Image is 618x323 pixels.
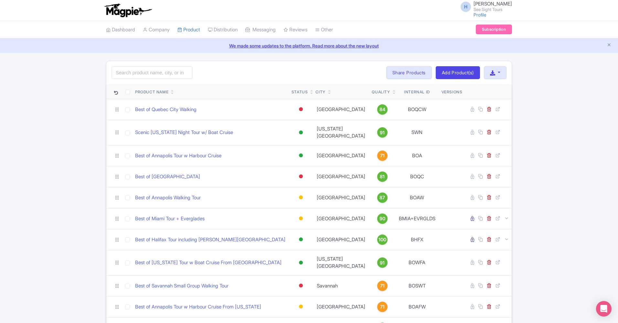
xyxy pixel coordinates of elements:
[4,42,614,49] a: We made some updates to the platform. Read more about the new layout
[372,89,390,95] div: Quality
[380,173,385,180] span: 81
[313,275,369,296] td: Savannah
[298,258,304,267] div: Active
[474,7,512,12] small: See Sight Tours
[395,208,439,229] td: BMIA+EVRGLDS
[112,67,192,79] input: Search product name, city, or interal id
[313,229,369,250] td: [GEOGRAPHIC_DATA]
[395,229,439,250] td: BHFX
[313,296,369,317] td: [GEOGRAPHIC_DATA]
[177,21,200,39] a: Product
[596,301,612,317] div: Open Intercom Messenger
[135,194,201,202] a: Best of Annapolis Walking Tour
[380,282,385,289] span: 71
[395,84,439,99] th: Internal ID
[313,166,369,187] td: [GEOGRAPHIC_DATA]
[298,128,304,137] div: Active
[436,66,480,79] a: Add Product(s)
[135,129,233,136] a: Scenic [US_STATE] Night Tour w/ Boat Cruise
[313,99,369,120] td: [GEOGRAPHIC_DATA]
[372,214,392,224] a: 90
[372,104,392,115] a: 84
[135,236,285,244] a: Best of Halifax Tour including [PERSON_NAME][GEOGRAPHIC_DATA]
[380,152,385,159] span: 71
[380,129,385,136] span: 91
[395,296,439,317] td: BOAFW
[135,282,229,290] a: Best of Savannah Small Group Walking Tour
[313,120,369,145] td: [US_STATE][GEOGRAPHIC_DATA]
[298,214,304,223] div: Building
[607,42,612,49] button: Close announcement
[474,12,486,17] a: Profile
[313,250,369,275] td: [US_STATE][GEOGRAPHIC_DATA]
[476,25,512,34] a: Subscription
[461,2,471,12] span: H
[135,152,221,160] a: Best of Annapolis Tour w Harbour Cruise
[315,21,333,39] a: Other
[395,120,439,145] td: SWN
[313,145,369,166] td: [GEOGRAPHIC_DATA]
[135,259,282,266] a: Best of [US_STATE] Tour w Boat Cruise From [GEOGRAPHIC_DATA]
[372,234,392,245] a: 100
[372,151,392,161] a: 71
[135,106,197,113] a: Best of Quebec City Walking
[395,99,439,120] td: BOQCW
[380,259,385,266] span: 91
[372,302,392,312] a: 71
[208,21,238,39] a: Distribution
[135,303,261,311] a: Best of Annapolis Tour w Harbour Cruise From [US_STATE]
[298,151,304,160] div: Active
[298,281,304,290] div: Inactive
[135,215,205,223] a: Best of Miami Tour + Everglades
[283,21,307,39] a: Reviews
[372,127,392,138] a: 91
[298,105,304,114] div: Inactive
[103,3,153,17] img: logo-ab69f6fb50320c5b225c76a69d11143b.png
[380,303,385,310] span: 71
[372,281,392,291] a: 71
[395,250,439,275] td: BOWFA
[395,145,439,166] td: BOA
[135,173,200,181] a: Best of [GEOGRAPHIC_DATA]
[372,193,392,203] a: 87
[386,66,432,79] a: Share Products
[135,89,168,95] div: Product Name
[143,21,170,39] a: Company
[298,302,304,311] div: Building
[298,235,304,244] div: Active
[379,106,385,113] span: 84
[245,21,276,39] a: Messaging
[378,236,386,243] span: 100
[395,187,439,208] td: BOAW
[313,208,369,229] td: [GEOGRAPHIC_DATA]
[372,172,392,182] a: 81
[106,21,135,39] a: Dashboard
[474,1,512,7] span: [PERSON_NAME]
[292,89,308,95] div: Status
[315,89,325,95] div: City
[395,166,439,187] td: BOQC
[379,215,385,222] span: 90
[313,187,369,208] td: [GEOGRAPHIC_DATA]
[457,1,512,12] a: H [PERSON_NAME] See Sight Tours
[298,172,304,181] div: Inactive
[379,194,385,201] span: 87
[395,275,439,296] td: BOSWT
[439,84,465,99] th: Versions
[298,193,304,202] div: Building
[372,257,392,268] a: 91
